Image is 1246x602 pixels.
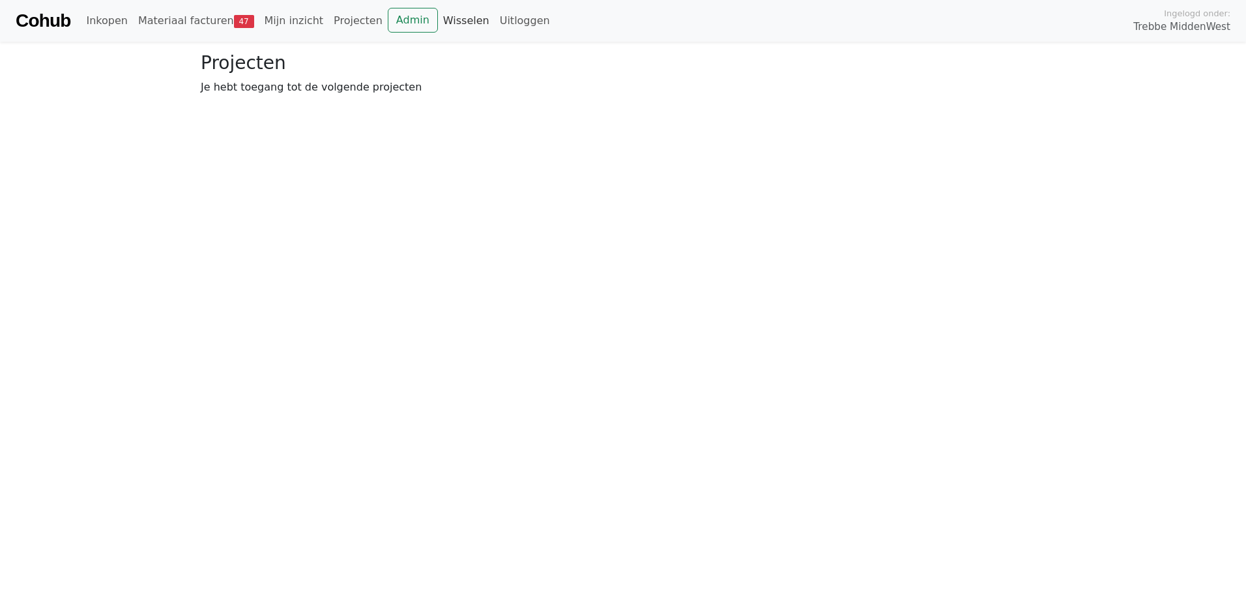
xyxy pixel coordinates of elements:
[201,79,1045,95] p: Je hebt toegang tot de volgende projecten
[388,8,438,33] a: Admin
[133,8,259,34] a: Materiaal facturen47
[1164,7,1230,20] span: Ingelogd onder:
[201,52,1045,74] h3: Projecten
[234,15,254,28] span: 47
[1133,20,1230,35] span: Trebbe MiddenWest
[328,8,388,34] a: Projecten
[438,8,495,34] a: Wisselen
[81,8,132,34] a: Inkopen
[259,8,329,34] a: Mijn inzicht
[495,8,555,34] a: Uitloggen
[16,5,70,36] a: Cohub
